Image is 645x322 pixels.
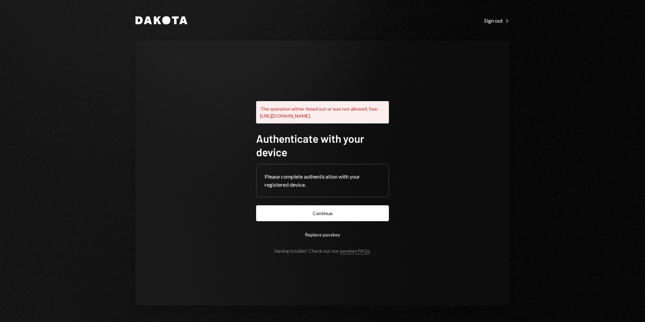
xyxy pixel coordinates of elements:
[265,172,380,189] div: Please complete authentication with your registered device.
[484,17,509,24] a: Sign out
[256,227,389,243] button: Replace passkey
[274,248,371,254] div: Having trouble? Check out our .
[256,101,389,123] div: The operation either timed out or was not allowed. See: [URL][DOMAIN_NAME].
[256,205,389,221] button: Continue
[340,248,370,254] a: passkey FAQs
[256,132,389,159] h1: Authenticate with your device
